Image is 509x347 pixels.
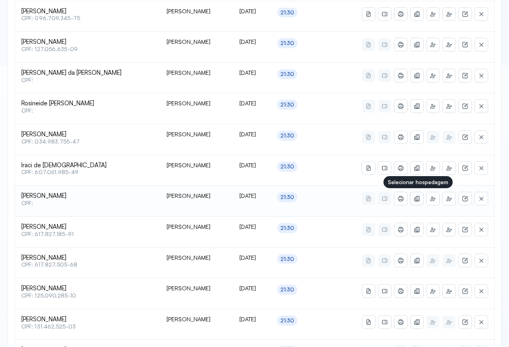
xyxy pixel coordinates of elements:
[239,8,264,15] div: [DATE]
[21,316,154,323] span: [PERSON_NAME]
[21,285,154,292] span: [PERSON_NAME]
[21,100,154,107] span: Rosineide [PERSON_NAME]
[21,261,154,268] span: CPF: 617.827.505-68
[239,162,264,169] div: [DATE]
[280,40,295,47] div: 21:30
[280,9,295,16] div: 21:30
[239,254,264,261] div: [DATE]
[280,286,295,293] div: 21:30
[167,69,227,76] div: [PERSON_NAME]
[239,69,264,76] div: [DATE]
[167,223,227,230] div: [PERSON_NAME]
[21,107,154,114] span: CPF:
[280,71,295,78] div: 21:30
[280,194,295,201] div: 21:30
[167,8,227,15] div: [PERSON_NAME]
[21,200,154,207] span: CPF:
[239,285,264,292] div: [DATE]
[280,101,295,108] div: 21:30
[21,46,154,53] span: CPF: 127.056.635-09
[21,231,154,238] span: CPF: 617.827.185-91
[239,192,264,199] div: [DATE]
[21,223,154,231] span: [PERSON_NAME]
[167,131,227,138] div: [PERSON_NAME]
[167,254,227,261] div: [PERSON_NAME]
[21,292,154,299] span: CPF: 125.090.285-10
[280,225,295,232] div: 21:30
[167,100,227,107] div: [PERSON_NAME]
[239,131,264,138] div: [DATE]
[21,131,154,138] span: [PERSON_NAME]
[21,69,154,77] span: [PERSON_NAME] da [PERSON_NAME]
[21,162,154,169] span: Iraci de [DEMOGRAPHIC_DATA]
[167,162,227,169] div: [PERSON_NAME]
[280,256,295,263] div: 21:30
[167,316,227,323] div: [PERSON_NAME]
[21,8,154,15] span: [PERSON_NAME]
[239,223,264,230] div: [DATE]
[280,163,295,170] div: 21:30
[280,132,295,139] div: 21:30
[21,38,154,46] span: [PERSON_NAME]
[21,138,154,145] span: CPF: 034.983.755-47
[239,100,264,107] div: [DATE]
[21,169,154,176] span: CPF: 607.061.985-49
[21,323,154,330] span: CPF: 131.462.525-03
[239,38,264,45] div: [DATE]
[167,38,227,45] div: [PERSON_NAME]
[280,317,295,324] div: 21:30
[21,192,154,200] span: [PERSON_NAME]
[167,285,227,292] div: [PERSON_NAME]
[21,15,154,22] span: CPF: 096.709.345-75
[239,316,264,323] div: [DATE]
[167,192,227,199] div: [PERSON_NAME]
[21,254,154,262] span: [PERSON_NAME]
[21,77,154,84] span: CPF:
